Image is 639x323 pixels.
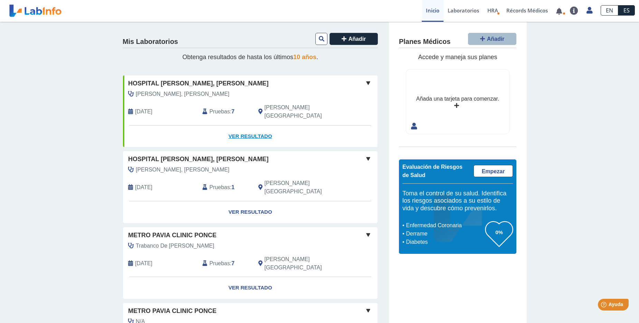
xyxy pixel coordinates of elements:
[349,36,366,42] span: Añadir
[209,183,230,192] span: Pruebas
[402,164,462,178] span: Evaluación de Riesgos de Salud
[485,228,513,237] h3: 0%
[330,33,378,45] button: Añadir
[123,277,378,299] a: Ver Resultado
[487,36,505,42] span: Añadir
[404,230,485,238] li: Derrame
[482,168,505,174] span: Empezar
[418,54,497,61] span: Accede y maneja sus planes
[578,296,631,315] iframe: Help widget launcher
[601,5,618,16] a: EN
[123,126,378,147] a: Ver Resultado
[231,109,235,114] b: 7
[135,183,152,192] span: 2025-07-30
[487,7,498,14] span: HRA
[136,90,229,98] span: Ruiz Deya, Gilberto
[618,5,635,16] a: ES
[197,103,253,120] div: :
[468,33,516,45] button: Añadir
[265,255,341,272] span: Ponce, PR
[128,231,217,240] span: Metro Pavia Clinic Ponce
[135,259,152,268] span: 2025-02-24
[404,238,485,246] li: Diabetes
[293,54,316,61] span: 10 años
[123,201,378,223] a: Ver Resultado
[231,184,235,190] b: 1
[136,242,214,250] span: Trabanco De La Cruz, Cesar
[416,95,499,103] div: Añada una tarjeta para comenzar.
[128,79,268,88] span: Hospital [PERSON_NAME], [PERSON_NAME]
[197,179,253,196] div: :
[265,179,341,196] span: Ponce, PR
[136,166,229,174] span: Garcia Rivera, Fernando
[128,155,268,164] span: Hospital [PERSON_NAME], [PERSON_NAME]
[123,38,178,46] h4: Mis Laboratorios
[265,103,341,120] span: Ponce, PR
[197,255,253,272] div: :
[182,54,318,61] span: Obtenga resultados de hasta los últimos .
[402,190,513,212] h5: Toma el control de su salud. Identifica los riesgos asociados a su estilo de vida y descubre cómo...
[231,260,235,266] b: 7
[135,108,152,116] span: 2025-08-12
[209,259,230,268] span: Pruebas
[404,221,485,230] li: Enfermedad Coronaria
[209,108,230,116] span: Pruebas
[399,38,450,46] h4: Planes Médicos
[474,165,513,177] a: Empezar
[128,306,217,316] span: Metro Pavia Clinic Ponce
